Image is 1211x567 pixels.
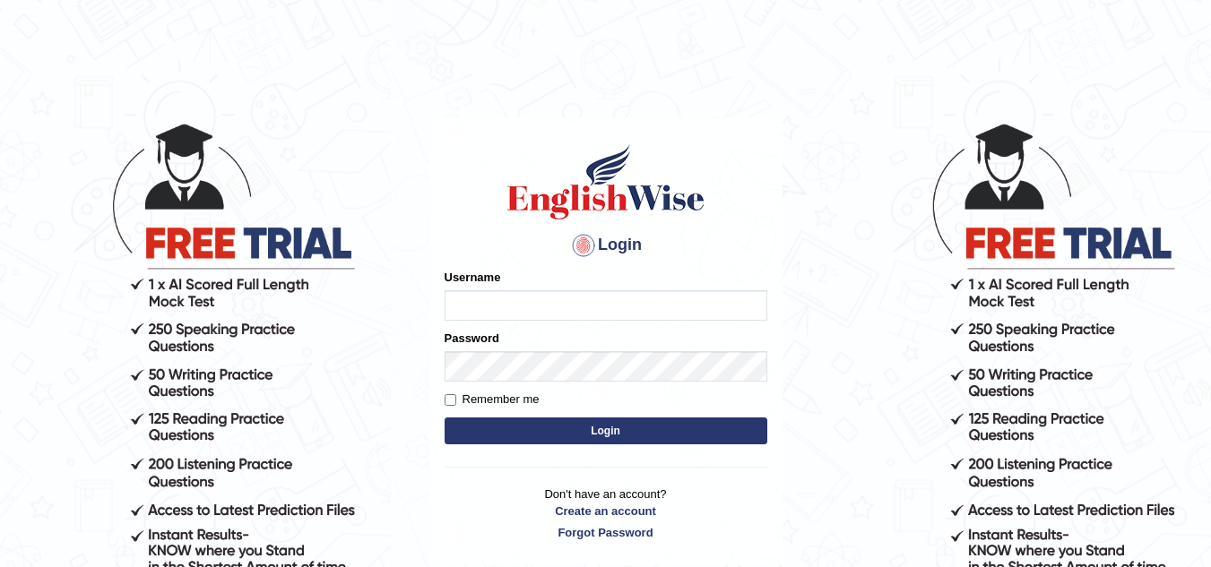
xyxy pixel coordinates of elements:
[504,142,708,222] img: Logo of English Wise sign in for intelligent practice with AI
[445,391,540,408] label: Remember me
[445,394,456,406] input: Remember me
[445,269,501,286] label: Username
[445,231,767,260] h4: Login
[445,503,767,520] a: Create an account
[445,417,767,444] button: Login
[445,485,767,541] p: Don't have an account?
[445,524,767,541] a: Forgot Password
[445,330,499,347] label: Password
